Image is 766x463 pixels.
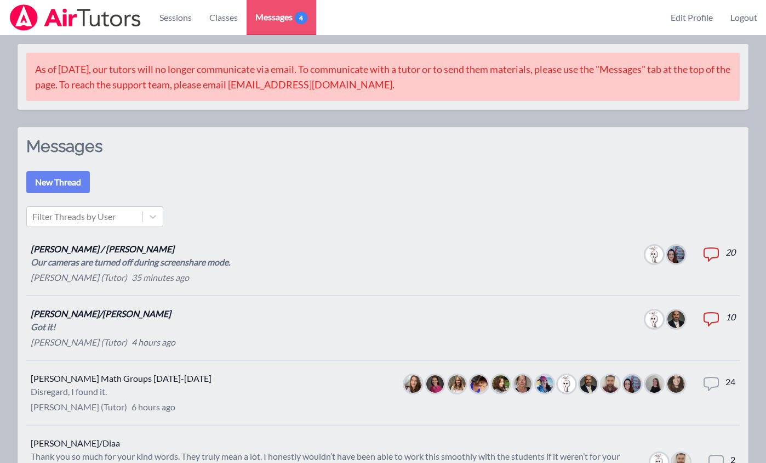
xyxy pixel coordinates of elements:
[725,310,735,346] dd: 10
[132,271,189,284] p: 35 minutes ago
[26,53,740,101] div: As of [DATE], our tutors will no longer communicate via email. To communicate with a tutor or to ...
[26,171,90,193] button: New Thread
[31,271,127,284] p: [PERSON_NAME] (Tutor)
[31,244,174,254] a: [PERSON_NAME] / [PERSON_NAME]
[667,246,685,263] img: Leah Hoff
[602,375,619,393] img: Diaa Walweel
[31,385,211,398] div: Disregard, I found it.
[667,310,685,328] img: Bernard Estephan
[31,308,171,319] a: [PERSON_NAME]/[PERSON_NAME]
[645,246,663,263] img: Joyce Law
[725,246,735,281] dd: 20
[514,375,531,393] img: Michelle Dalton
[448,375,466,393] img: Sandra Davis
[667,375,685,393] img: Chelsea Kernan
[31,320,175,334] div: Got it!
[31,373,211,383] a: [PERSON_NAME] Math Groups [DATE]-[DATE]
[404,375,422,393] img: Sarah Benzinger
[32,210,116,223] div: Filter Threads by User
[26,136,383,171] h2: Messages
[9,4,142,31] img: Airtutors Logo
[31,336,127,349] p: [PERSON_NAME] (Tutor)
[31,438,120,448] a: [PERSON_NAME]/Diaa
[132,400,175,414] p: 6 hours ago
[645,310,663,328] img: Joyce Law
[31,400,127,414] p: [PERSON_NAME] (Tutor)
[132,336,175,349] p: 4 hours ago
[31,256,230,269] div: Our cameras are turned off during screenshare mode.
[725,375,735,410] dd: 24
[580,375,597,393] img: Bernard Estephan
[492,375,510,393] img: Diana Carle
[470,375,488,393] img: Alexis Asiama
[624,375,641,393] img: Leah Hoff
[295,12,307,24] span: 4
[255,10,307,24] span: Messages
[558,375,575,393] img: Joyce Law
[645,375,663,393] img: Kendra Byrd
[426,375,444,393] img: Rebecca Miller
[536,375,553,393] img: Megan Nepshinsky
